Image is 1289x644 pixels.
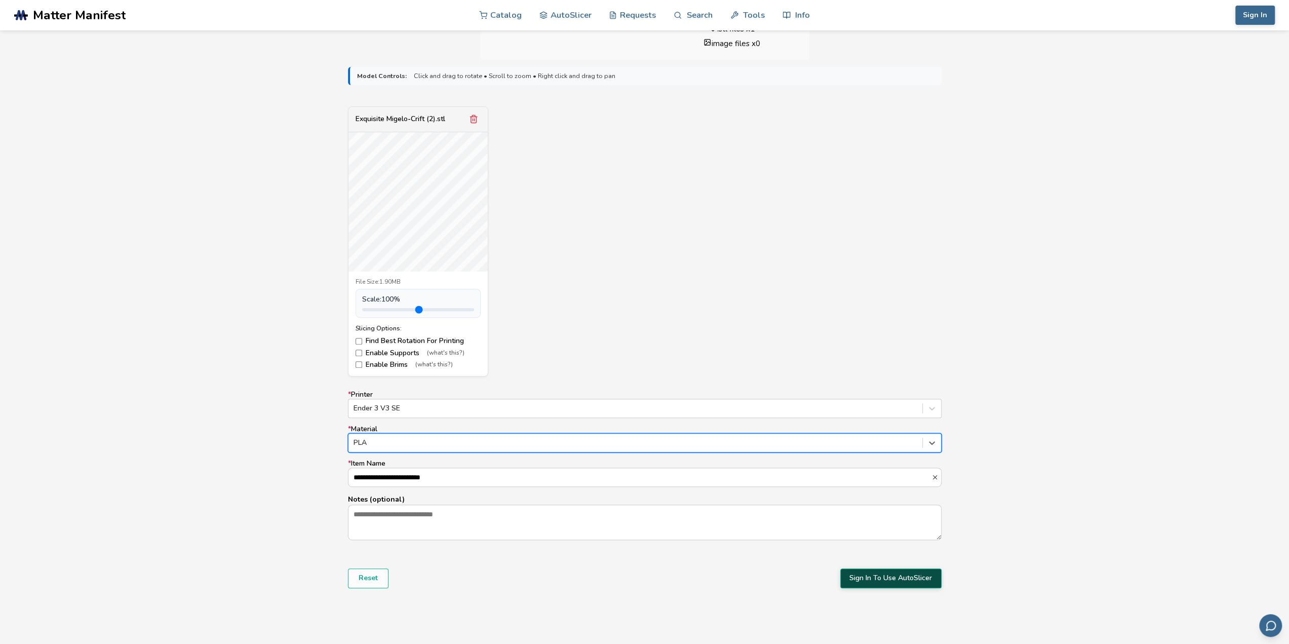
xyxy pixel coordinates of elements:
li: image files x 0 [662,38,802,49]
label: Find Best Rotation For Printing [356,337,481,345]
button: Send feedback via email [1259,614,1282,637]
button: *Item Name [931,474,941,481]
button: Sign In To Use AutoSlicer [840,569,942,588]
span: (what's this?) [427,350,464,357]
label: Enable Supports [356,349,481,357]
button: Reset [348,569,388,588]
div: Slicing Options: [356,325,481,332]
span: Click and drag to rotate • Scroll to zoom • Right click and drag to pan [414,72,615,80]
input: *Item Name [348,468,931,486]
input: Enable Brims(what's this?) [356,361,362,368]
label: Enable Brims [356,361,481,369]
div: File Size: 1.90MB [356,279,481,286]
div: Exquisite Migelo-Crift (2).stl [356,115,445,123]
textarea: Notes (optional) [348,505,941,540]
span: Scale: 100 % [362,295,400,304]
span: Matter Manifest [33,8,126,22]
label: Material [348,425,942,452]
button: Sign In [1235,6,1275,25]
p: Notes (optional) [348,494,942,505]
strong: Model Controls: [357,72,407,80]
button: Remove model [466,112,481,126]
label: Item Name [348,460,942,487]
label: Printer [348,391,942,418]
input: Enable Supports(what's this?) [356,350,362,356]
input: Find Best Rotation For Printing [356,338,362,345]
span: (what's this?) [415,361,453,368]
